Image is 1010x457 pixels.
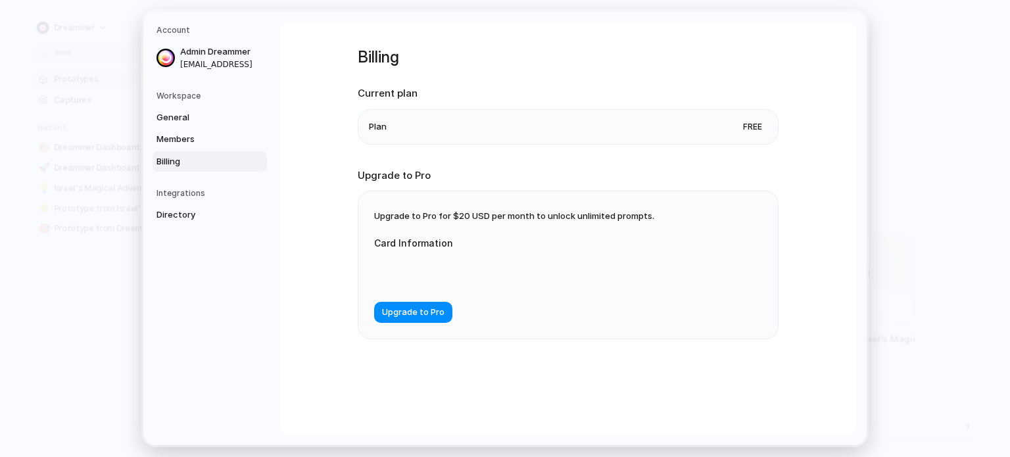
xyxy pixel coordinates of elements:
a: Directory [153,204,267,226]
span: Free [738,120,767,133]
a: Billing [153,151,267,172]
span: Plan [369,120,387,133]
a: Admin Dreammer[EMAIL_ADDRESS] [153,41,267,74]
span: Upgrade to Pro for $20 USD per month to unlock unlimited prompts. [374,210,654,221]
span: Billing [156,155,241,168]
a: General [153,107,267,128]
h1: Billing [358,45,779,69]
iframe: Secure card payment input frame [385,266,627,278]
a: Members [153,129,267,150]
span: [EMAIL_ADDRESS] [180,59,264,70]
h2: Current plan [358,86,779,101]
h2: Upgrade to Pro [358,168,779,183]
span: General [156,111,241,124]
span: Members [156,133,241,146]
span: Admin Dreammer [180,45,264,59]
span: Upgrade to Pro [382,306,445,320]
h5: Integrations [156,187,267,199]
button: Upgrade to Pro [374,302,452,324]
h5: Workspace [156,90,267,102]
label: Card Information [374,236,637,250]
span: Directory [156,208,241,222]
h5: Account [156,24,267,36]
